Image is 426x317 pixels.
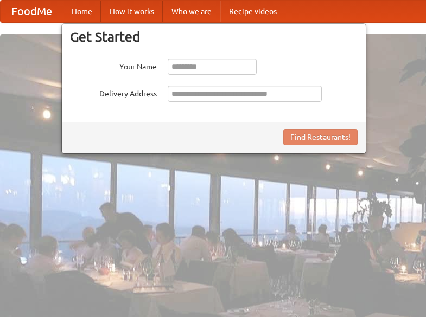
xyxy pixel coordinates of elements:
[283,129,358,145] button: Find Restaurants!
[163,1,220,22] a: Who we are
[63,1,101,22] a: Home
[70,86,157,99] label: Delivery Address
[70,29,358,45] h3: Get Started
[101,1,163,22] a: How it works
[70,59,157,72] label: Your Name
[220,1,285,22] a: Recipe videos
[1,1,63,22] a: FoodMe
